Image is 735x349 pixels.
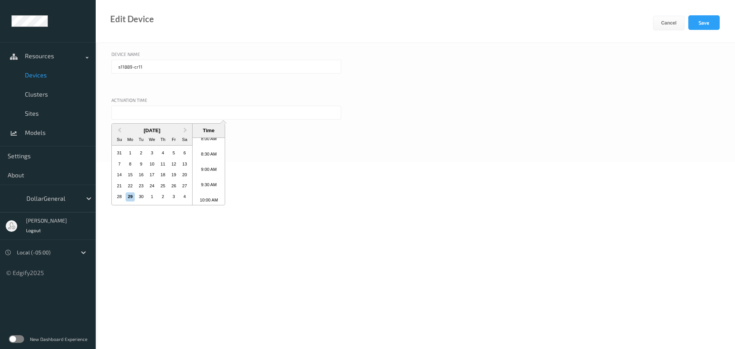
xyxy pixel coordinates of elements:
[180,135,189,144] div: Sa
[115,182,124,191] div: Choose Sunday, September 21st, 2025
[193,148,225,164] li: 8:30 AM
[193,133,225,148] li: 8:00 AM
[169,170,178,180] div: Choose Friday, September 19th, 2025
[114,148,190,202] div: month 2025-09
[180,182,189,191] div: Choose Saturday, September 27th, 2025
[180,160,189,169] div: Choose Saturday, September 13th, 2025
[147,192,157,202] div: Choose Wednesday, October 1st, 2025
[115,170,124,180] div: Choose Sunday, September 14th, 2025
[137,192,146,202] div: Choose Tuesday, September 30th, 2025
[111,97,341,106] div: Activation time
[126,160,135,169] div: Choose Monday, September 8th, 2025
[115,160,124,169] div: Choose Sunday, September 7th, 2025
[126,135,135,144] div: Mo
[193,179,225,194] li: 9:30 AM
[158,135,168,144] div: Th
[158,192,168,202] div: Choose Thursday, October 2nd, 2025
[180,192,189,202] div: Choose Saturday, October 4th, 2025
[147,170,157,180] div: Choose Wednesday, September 17th, 2025
[126,182,135,191] div: Choose Monday, September 22nd, 2025
[169,182,178,191] div: Choose Friday, September 26th, 2025
[193,164,225,179] li: 9:00 AM
[147,135,157,144] div: We
[137,149,146,158] div: Choose Tuesday, September 2nd, 2025
[169,160,178,169] div: Choose Friday, September 12th, 2025
[158,160,168,169] div: Choose Thursday, September 11th, 2025
[147,149,157,158] div: Choose Wednesday, September 3rd, 2025
[169,192,178,202] div: Choose Friday, October 3rd, 2025
[180,149,189,158] div: Choose Saturday, September 6th, 2025
[194,127,223,134] div: Time
[112,127,192,134] div: [DATE]
[137,135,146,144] div: Tu
[169,135,178,144] div: Fr
[137,182,146,191] div: Choose Tuesday, September 23rd, 2025
[115,149,124,158] div: Choose Sunday, August 31st, 2025
[653,16,684,30] button: Cancel
[126,192,135,202] div: Choose Monday, September 29th, 2025
[115,192,124,202] div: Choose Sunday, September 28th, 2025
[688,15,720,30] button: Save
[110,15,154,23] div: Edit Device
[193,194,225,210] li: 10:00 AM
[169,149,178,158] div: Choose Friday, September 5th, 2025
[126,170,135,180] div: Choose Monday, September 15th, 2025
[126,149,135,158] div: Choose Monday, September 1st, 2025
[115,135,124,144] div: Su
[180,125,192,137] button: Next Month
[147,182,157,191] div: Choose Wednesday, September 24th, 2025
[180,170,189,180] div: Choose Saturday, September 20th, 2025
[158,149,168,158] div: Choose Thursday, September 4th, 2025
[137,160,146,169] div: Choose Tuesday, September 9th, 2025
[158,170,168,180] div: Choose Thursday, September 18th, 2025
[113,125,125,137] button: Previous Month
[111,51,341,60] div: Device Name
[158,182,168,191] div: Choose Thursday, September 25th, 2025
[137,170,146,180] div: Choose Tuesday, September 16th, 2025
[147,160,157,169] div: Choose Wednesday, September 10th, 2025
